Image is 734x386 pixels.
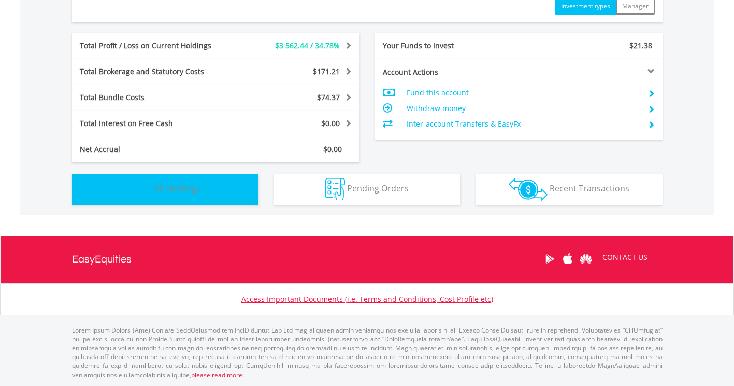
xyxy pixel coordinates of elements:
[72,174,258,205] button: All Holdings
[407,101,639,116] td: Withdraw money
[559,243,577,275] a: Apple
[375,67,519,77] div: Account Actions
[72,326,663,379] p: Lorem Ipsum Dolors (Ame) Con a/e SeddOeiusmod tem InciDiduntut Lab Etd mag aliquaen admin veniamq...
[72,236,132,283] a: EasyEquities
[241,294,493,304] a: Access Important Documents (i.e. Terms and Conditions, Cost Profile etc)
[407,85,639,101] td: Fund this account
[130,178,152,200] img: holdings-wht.png
[275,40,340,50] span: $3 562.44 / 34.78%
[595,243,655,272] a: CONTACT US
[577,243,595,275] a: Huawei
[72,40,240,51] div: Total Profit / Loss on Current Holdings
[541,243,559,275] a: Google Play
[72,92,240,103] div: Total Bundle Costs
[347,183,409,194] span: Pending Orders
[629,40,652,50] span: $21.38
[321,118,340,128] span: $0.00
[72,144,240,155] div: Net Accrual
[407,116,639,132] td: Inter-account Transfers & EasyFx
[191,370,244,379] a: please read more:
[323,144,342,154] span: $0.00
[72,118,240,129] div: Total Interest on Free Cash
[509,178,548,201] img: transactions-zar-wht.png
[476,174,663,205] button: Recent Transactions
[375,40,519,51] div: Your Funds to Invest
[550,183,629,194] span: Recent Transactions
[317,92,340,102] span: $74.37
[313,66,340,76] span: $171.21
[274,174,460,205] button: Pending Orders
[72,66,240,77] div: Total Brokerage and Statutory Costs
[325,178,345,200] img: pending_instructions-wht.png
[154,183,200,194] span: All Holdings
